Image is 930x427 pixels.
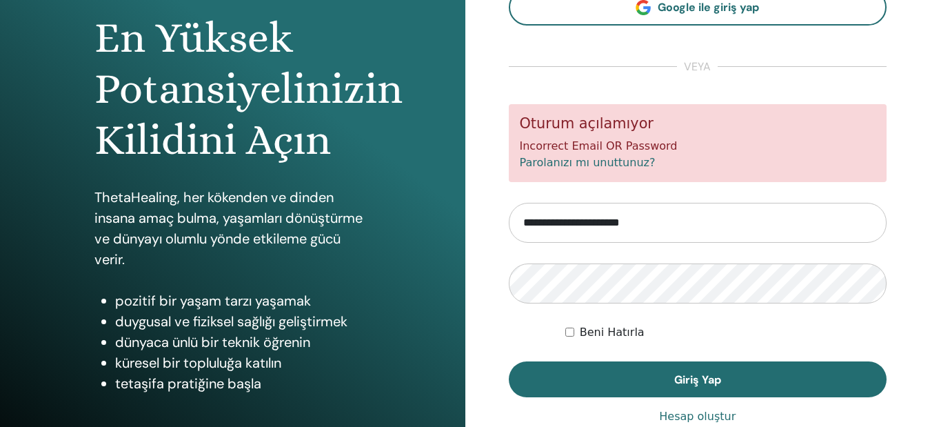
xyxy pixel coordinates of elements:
span: veya [677,59,718,75]
p: ThetaHealing, her kökenden ve dinden insana amaç bulma, yaşamları dönüştürme ve dünyayı olumlu yö... [94,187,370,270]
li: dünyaca ünlü bir teknik öğrenin [115,332,370,352]
a: Hesap oluştur [659,408,736,425]
li: tetaşifa pratiğine başla [115,373,370,394]
h1: En Yüksek Potansiyelinizin Kilidini Açın [94,12,370,166]
button: Giriş Yap [509,361,887,397]
div: Keep me authenticated indefinitely or until I manually logout [565,324,887,341]
div: Incorrect Email OR Password [509,104,887,182]
li: küresel bir topluluğa katılın [115,352,370,373]
li: pozitif bir yaşam tarzı yaşamak [115,290,370,311]
li: duygusal ve fiziksel sağlığı geliştirmek [115,311,370,332]
h5: Oturum açılamıyor [520,115,876,132]
a: Parolanızı mı unuttunuz? [520,156,656,169]
label: Beni Hatırla [580,324,645,341]
span: Giriş Yap [674,373,721,387]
